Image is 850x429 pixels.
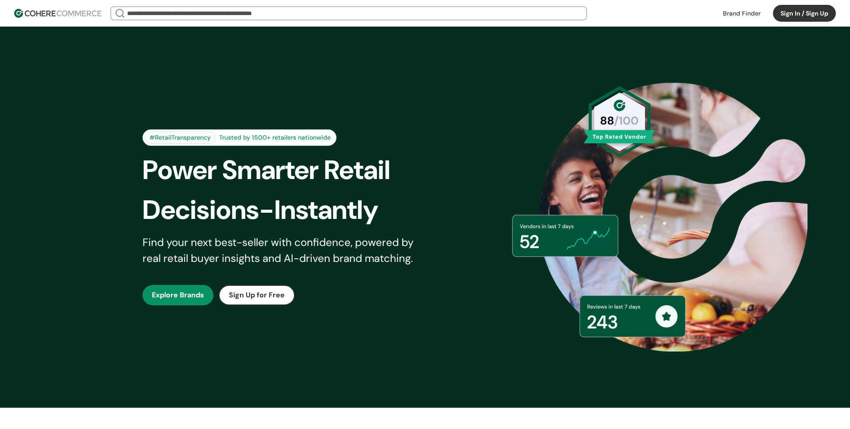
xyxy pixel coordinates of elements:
div: Power Smarter Retail [143,150,440,190]
button: Explore Brands [143,285,213,305]
button: Sign In / Sign Up [773,5,836,22]
button: Sign Up for Free [219,285,295,305]
div: Trusted by 1500+ retailers nationwide [216,133,334,142]
div: Find your next best-seller with confidence, powered by real retail buyer insights and AI-driven b... [143,234,425,266]
div: Decisions-Instantly [143,190,440,230]
img: Cohere Logo [14,9,101,18]
div: #RetailTransparency [145,132,216,144]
